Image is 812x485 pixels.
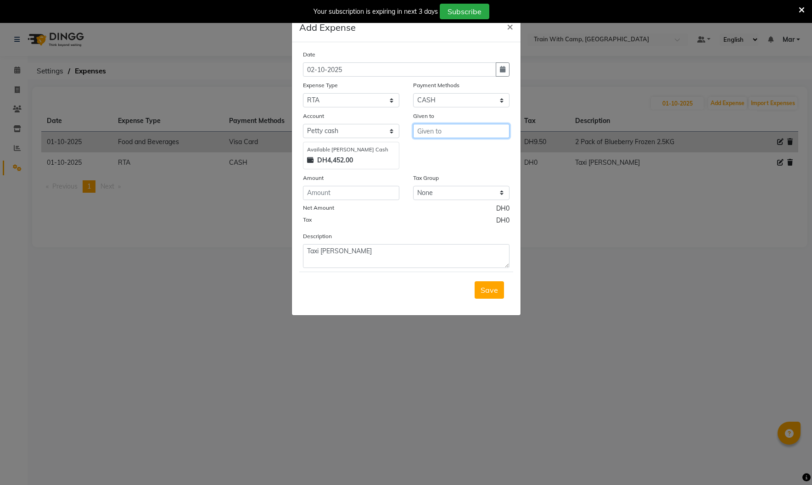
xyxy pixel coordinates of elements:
[303,112,324,120] label: Account
[481,285,498,295] span: Save
[496,216,510,228] span: DH0
[499,13,521,39] button: Close
[303,186,399,200] input: Amount
[317,156,353,165] strong: DH4,452.00
[507,19,513,33] span: ×
[303,174,324,182] label: Amount
[413,124,510,138] input: Given to
[303,204,334,212] label: Net Amount
[413,174,439,182] label: Tax Group
[303,50,315,59] label: Date
[440,4,489,19] button: Subscribe
[413,81,459,89] label: Payment Methods
[303,216,312,224] label: Tax
[413,112,434,120] label: Given to
[299,21,356,34] h5: Add Expense
[307,146,395,154] div: Available [PERSON_NAME] Cash
[314,7,438,17] div: Your subscription is expiring in next 3 days
[475,281,504,299] button: Save
[496,204,510,216] span: DH0
[303,81,338,89] label: Expense Type
[303,232,332,240] label: Description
